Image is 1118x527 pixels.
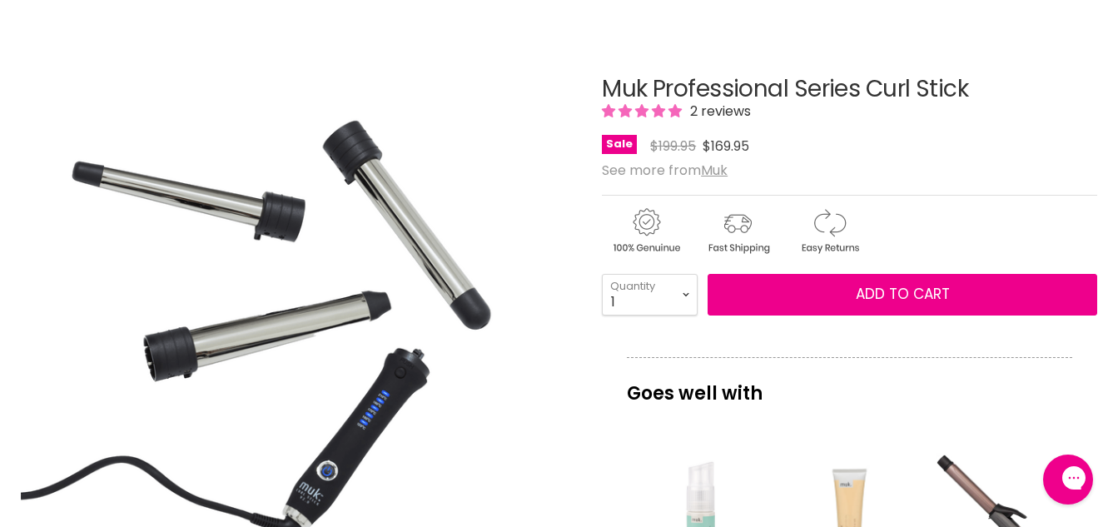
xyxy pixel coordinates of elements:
[703,137,749,156] span: $169.95
[602,161,728,180] span: See more from
[650,137,696,156] span: $199.95
[602,135,637,154] span: Sale
[785,206,873,256] img: returns.gif
[856,284,950,304] span: Add to cart
[602,102,685,121] span: 5.00 stars
[685,102,751,121] span: 2 reviews
[627,357,1072,412] p: Goes well with
[1035,449,1101,510] iframe: Gorgias live chat messenger
[693,206,782,256] img: shipping.gif
[602,206,690,256] img: genuine.gif
[602,274,698,316] select: Quantity
[708,274,1097,316] button: Add to cart
[602,77,1097,102] h1: Muk Professional Series Curl Stick
[701,161,728,180] a: Muk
